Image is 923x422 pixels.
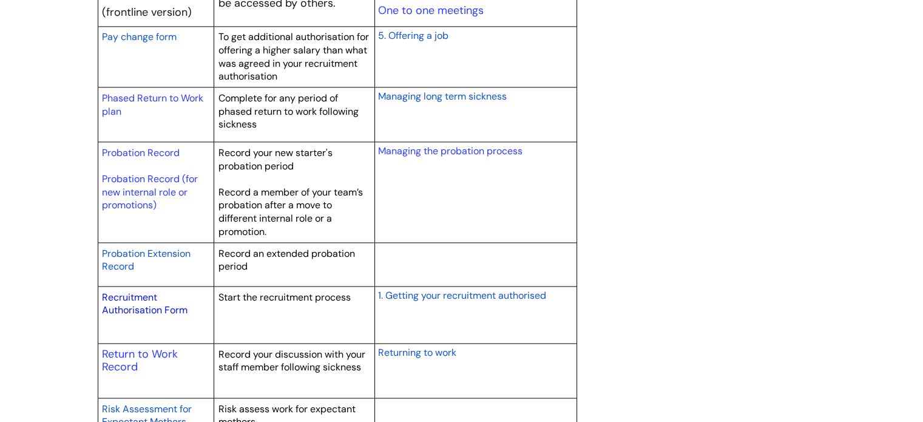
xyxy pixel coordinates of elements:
[218,291,351,304] span: Start the recruitment process
[377,145,522,157] a: Managing the probation process
[218,348,365,374] span: Record your discussion with your staff member following sickness
[218,247,355,273] span: Record an extended probation period
[218,146,333,172] span: Record your new starter's probation period
[377,28,448,43] a: 5. Offering a job
[102,291,188,317] a: Recruitment Authorisation Form
[377,89,506,103] a: Managing long term sickness
[102,172,198,211] a: Probation Record (for new internal role or promotions)
[377,345,456,359] a: Returning to work
[102,146,180,159] a: Probation Record
[377,346,456,359] span: Returning to work
[102,246,191,274] a: Probation Extension Record
[377,90,506,103] span: Managing long term sickness
[377,289,546,302] span: 1. Getting your recruitment authorised
[102,92,203,118] a: Phased Return to Work plan
[377,3,483,18] a: One to one meetings
[377,288,546,302] a: 1. Getting your recruitment authorised
[218,186,363,238] span: Record a member of your team’s probation after a move to different internal role or a promotion.
[218,30,369,83] span: To get additional authorisation for offering a higher salary than what was agreed in your recruit...
[102,30,177,43] span: Pay change form
[218,92,359,131] span: Complete for any period of phased return to work following sickness
[377,29,448,42] span: 5. Offering a job
[102,347,178,375] a: Return to Work Record
[102,29,177,44] a: Pay change form
[102,247,191,273] span: Probation Extension Record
